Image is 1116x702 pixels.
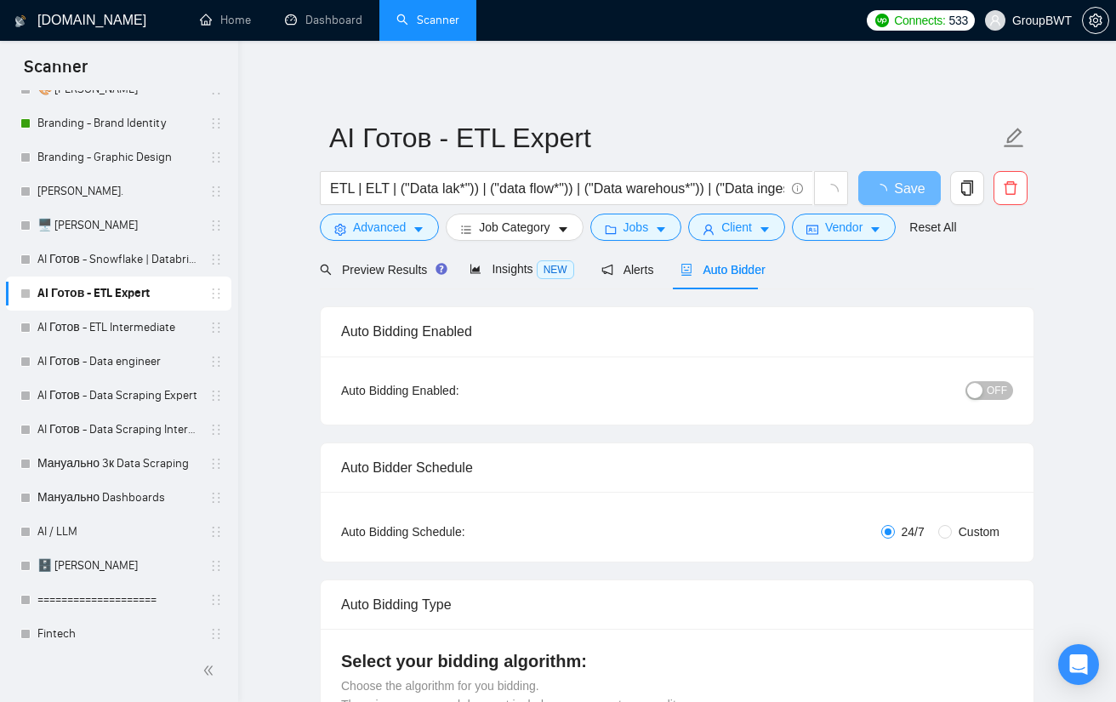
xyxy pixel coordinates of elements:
span: user [703,223,715,236]
div: Auto Bidding Enabled [341,307,1013,356]
span: holder [209,389,223,402]
a: ==================== [37,583,199,617]
span: holder [209,253,223,266]
span: robot [680,264,692,276]
a: Branding - Brand Identity [37,106,199,140]
input: Search Freelance Jobs... [330,178,784,199]
span: holder [209,423,223,437]
span: Jobs [623,218,649,237]
div: Auto Bidding Type [341,580,1013,629]
a: AI Готов - Data Scraping Intermediate [37,413,199,447]
a: Мануально 3к Data Scraping [37,447,199,481]
a: AI / LLM [37,515,199,549]
a: Мануально Dashboards [37,481,199,515]
div: Auto Bidder Schedule [341,443,1013,492]
div: Auto Bidding Enabled: [341,381,565,400]
span: holder [209,117,223,130]
span: notification [601,264,613,276]
a: dashboardDashboard [285,13,362,27]
button: settingAdvancedcaret-down [320,214,439,241]
span: holder [209,559,223,573]
button: setting [1082,7,1109,34]
input: Scanner name... [329,117,999,159]
a: AI Готов - Data engineer [37,345,199,379]
span: Connects: [894,11,945,30]
span: Auto Bidder [680,263,765,277]
span: Insights [470,262,573,276]
span: user [989,14,1001,26]
span: copy [951,180,983,196]
a: setting [1082,14,1109,27]
span: holder [209,219,223,232]
span: area-chart [470,263,481,275]
button: folderJobscaret-down [590,214,682,241]
span: caret-down [869,223,881,236]
a: [PERSON_NAME]. [37,174,199,208]
span: 533 [949,11,968,30]
span: folder [605,223,617,236]
img: logo [14,8,26,35]
span: NEW [537,260,574,279]
span: idcard [806,223,818,236]
span: Custom [952,522,1006,541]
span: Client [721,218,752,237]
a: AI Готов - Snowflake | Databricks [37,243,199,277]
span: holder [209,151,223,164]
span: double-left [202,662,219,679]
span: holder [209,491,223,505]
button: delete [994,171,1028,205]
a: AI Готов - ETL Expert [37,277,199,311]
span: loading [823,184,839,199]
span: Job Category [479,218,549,237]
div: Auto Bidding Schedule: [341,522,565,541]
span: loading [874,184,894,197]
a: Branding - Graphic Design [37,140,199,174]
span: Preview Results [320,263,442,277]
span: Vendor [825,218,863,237]
span: holder [209,185,223,198]
span: holder [209,457,223,471]
span: Alerts [601,263,654,277]
a: 🖥️ [PERSON_NAME] [37,208,199,243]
img: upwork-logo.png [875,14,889,27]
span: search [320,264,332,276]
span: holder [209,355,223,368]
button: userClientcaret-down [688,214,785,241]
span: caret-down [413,223,424,236]
span: holder [209,287,223,300]
h4: Select your bidding algorithm: [341,649,1013,673]
span: caret-down [759,223,771,236]
a: homeHome [200,13,251,27]
button: idcardVendorcaret-down [792,214,896,241]
button: Save [858,171,941,205]
span: Save [894,178,925,199]
a: searchScanner [396,13,459,27]
span: bars [460,223,472,236]
span: edit [1003,127,1025,149]
span: 24/7 [895,522,931,541]
span: holder [209,321,223,334]
a: AI Готов - ETL Intermediate [37,311,199,345]
span: OFF [987,381,1007,400]
span: caret-down [557,223,569,236]
span: caret-down [655,223,667,236]
a: Reset All [909,218,956,237]
a: AI Готов - Data Scraping Expert [37,379,199,413]
span: Scanner [10,54,101,90]
a: Fintech [37,617,199,651]
span: delete [994,180,1027,196]
span: holder [209,593,223,607]
span: holder [209,627,223,641]
a: 🗄️ [PERSON_NAME] [37,549,199,583]
span: setting [1083,14,1108,27]
div: Tooltip anchor [434,261,449,277]
span: setting [334,223,346,236]
button: barsJob Categorycaret-down [446,214,583,241]
span: Advanced [353,218,406,237]
div: Open Intercom Messenger [1058,644,1099,685]
span: info-circle [792,183,803,194]
button: copy [950,171,984,205]
span: holder [209,525,223,539]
